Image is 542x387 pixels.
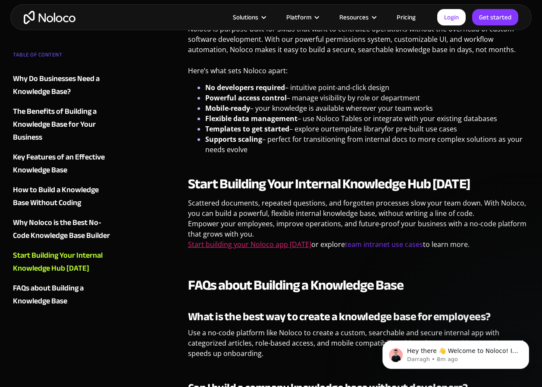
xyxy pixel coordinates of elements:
[370,322,542,383] iframe: Intercom notifications message
[339,12,369,23] div: Resources
[332,124,385,134] a: template library
[345,240,423,249] a: team intranet use cases
[222,12,276,23] div: Solutions
[188,66,529,82] p: Here’s what sets Noloco apart:
[286,12,311,23] div: Platform
[24,11,75,24] a: home
[205,124,529,134] li: – explore our for pre-built use cases
[233,12,258,23] div: Solutions
[13,48,115,66] div: TABLE OF CONTENT
[188,198,529,256] p: Scattered documents, repeated questions, and forgotten processes slow your team down. With Noloco...
[188,328,529,365] p: Use a no-code platform like Noloco to create a custom, searchable and secure internal app with ca...
[472,9,518,25] a: Get started
[205,82,529,93] li: – intuitive point-and-click design
[188,24,529,61] p: Noloco is purpose-built for SMBs that want to centralize operations without the overhead of custo...
[188,240,311,249] a: Start building your Noloco app [DATE]
[13,151,115,177] a: Key Features of an Effective Knowledge Base
[329,12,386,23] div: Resources
[13,105,115,144] a: The Benefits of Building a Knowledge Base for Your Business
[13,282,115,308] a: FAQs about Building a Knowledge Base
[205,113,529,124] li: – use Noloco Tables or integrate with your existing databases
[205,103,529,113] li: – your knowledge is available wherever your team works
[386,12,426,23] a: Pricing
[276,12,329,23] div: Platform
[188,272,404,298] strong: FAQs about Building a Knowledge Base
[205,114,298,123] strong: Flexible data management
[205,93,529,103] li: – manage visibility by role or department
[205,93,287,103] strong: Powerful access control
[188,171,470,197] strong: Start Building Your Internal Knowledge Hub [DATE]
[205,134,262,144] strong: Supports scaling
[13,249,115,275] a: Start Building Your Internal Knowledge Hub [DATE]
[188,306,491,327] strong: What is the best way to create a knowledge base for employees?
[13,216,115,242] a: Why Noloco is the Best No-Code Knowledge Base Builder
[13,184,115,209] a: How to Build a Knowledge Base Without Coding
[205,83,285,92] strong: No developers required
[205,124,289,134] strong: Templates to get started
[13,72,115,98] a: Why Do Businesses Need a Knowledge Base?
[205,134,529,155] li: – perfect for transitioning from internal docs to more complex solutions as your needs evolve
[437,9,466,25] a: Login
[205,103,250,113] strong: Mobile-ready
